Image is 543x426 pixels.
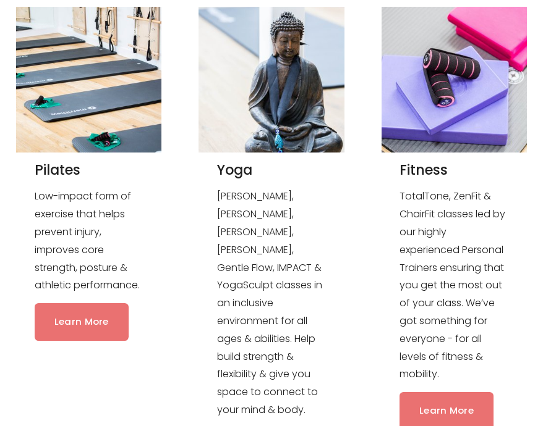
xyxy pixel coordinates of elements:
img: A statue of a sitting Buddha on a wooden floor, adorned with a black scarf and blue talisman beads. [199,7,344,152]
h2: Fitness [400,161,508,179]
img: Pink and black hand weights on purple and pink yoga blocks, placed on a gray exercise mat. [382,7,527,152]
h2: Yoga [217,161,326,179]
p: [PERSON_NAME], [PERSON_NAME], [PERSON_NAME], [PERSON_NAME], Gentle Flow, IMPACT & YogaSculpt clas... [217,188,326,419]
a: Learn More [35,303,129,340]
h2: Pilates [35,161,143,179]
p: TotalTone, ZenFit & ChairFit classes led by our highly experienced Personal Trainers ensuring tha... [400,188,508,383]
p: Low-impact form of exercise that helps prevent injury, improves core strength, posture & athletic... [35,188,143,294]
